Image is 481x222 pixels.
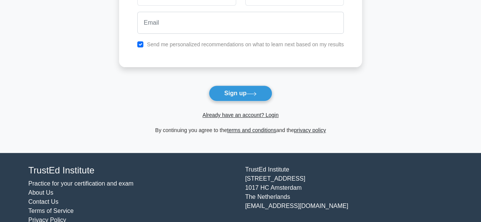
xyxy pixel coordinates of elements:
label: Send me personalized recommendations on what to learn next based on my results [147,41,344,47]
a: Terms of Service [29,208,74,214]
h4: TrustEd Institute [29,165,236,176]
input: Email [137,12,344,34]
a: About Us [29,189,54,196]
a: privacy policy [294,127,326,133]
div: By continuing you agree to the and the [114,126,367,135]
a: terms and conditions [227,127,276,133]
a: Practice for your certification and exam [29,180,134,187]
a: Already have an account? Login [202,112,278,118]
button: Sign up [209,85,273,101]
a: Contact Us [29,198,59,205]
